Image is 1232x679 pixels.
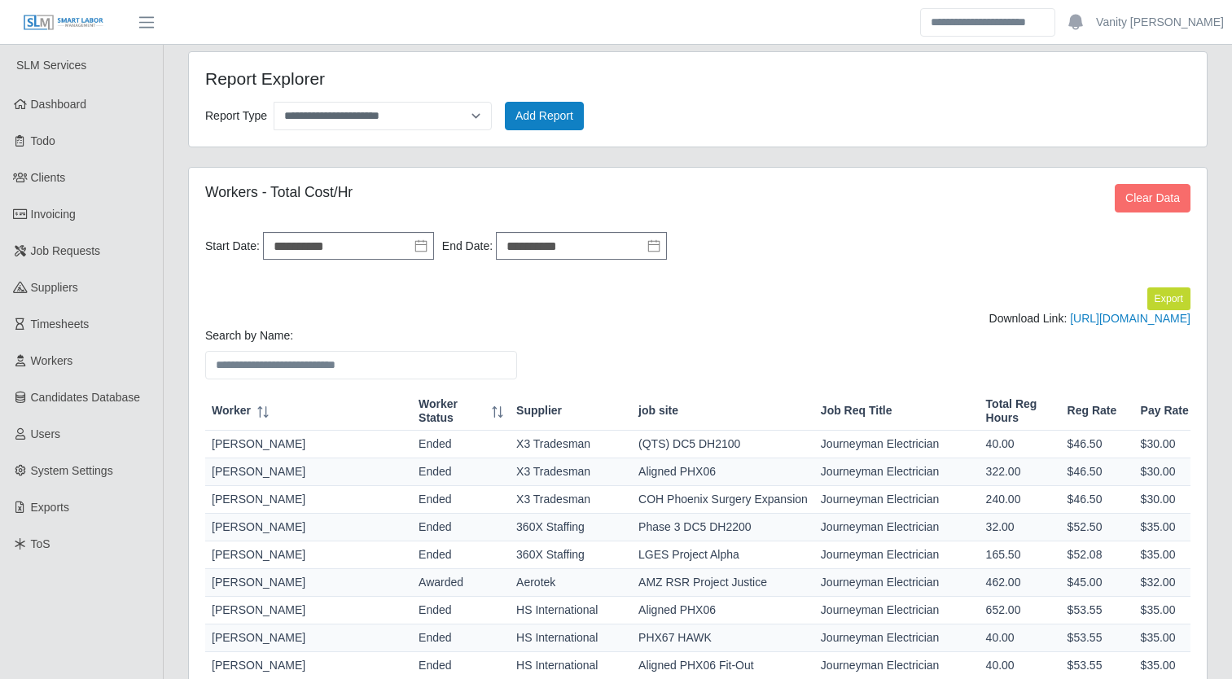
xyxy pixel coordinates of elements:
[31,537,50,550] span: ToS
[1134,486,1208,514] td: $30.00
[980,569,1061,597] td: 462.00
[1068,404,1117,418] span: Reg Rate
[920,8,1055,37] input: Search
[510,431,632,458] td: X3 Tradesman
[510,624,632,652] td: HS International
[814,486,980,514] td: Journeyman Electrician
[31,208,76,221] span: Invoicing
[212,404,251,418] span: Worker
[1134,514,1208,541] td: $35.00
[1061,486,1134,514] td: $46.50
[1070,312,1190,325] a: [URL][DOMAIN_NAME]
[31,464,113,477] span: System Settings
[205,458,412,486] td: [PERSON_NAME]
[205,68,602,89] h4: Report Explorer
[419,493,451,506] span: ended
[638,404,678,418] span: job site
[510,569,632,597] td: Aerotek
[419,397,485,425] span: Worker Status
[1134,431,1208,458] td: $30.00
[31,318,90,331] span: Timesheets
[419,548,451,561] span: ended
[442,238,493,255] label: End Date:
[632,486,814,514] td: COH Phoenix Surgery Expansion
[1061,514,1134,541] td: $52.50
[980,597,1061,624] td: 652.00
[1115,184,1190,212] button: Clear Data
[1134,624,1208,652] td: $35.00
[814,458,980,486] td: Journeyman Electrician
[31,281,78,294] span: Suppliers
[419,603,451,616] span: ended
[1134,569,1208,597] td: $32.00
[814,569,980,597] td: Journeyman Electrician
[1061,458,1134,486] td: $46.50
[980,431,1061,458] td: 40.00
[31,171,66,184] span: Clients
[632,431,814,458] td: (QTS) DC5 DH2100
[419,631,451,644] span: ended
[205,105,267,127] label: Report Type
[510,486,632,514] td: X3 Tradesman
[205,431,412,458] td: [PERSON_NAME]
[16,59,86,72] span: SLM Services
[814,431,980,458] td: Journeyman Electrician
[510,514,632,541] td: 360X Staffing
[505,102,584,130] button: Add Report
[205,597,412,624] td: [PERSON_NAME]
[205,541,412,569] td: [PERSON_NAME]
[814,514,980,541] td: Journeyman Electrician
[1061,569,1134,597] td: $45.00
[980,624,1061,652] td: 40.00
[980,541,1061,569] td: 165.50
[510,458,632,486] td: X3 Tradesman
[814,597,980,624] td: Journeyman Electrician
[632,514,814,541] td: Phase 3 DC5 DH2200
[632,569,814,597] td: AMZ RSR Project Justice
[31,134,55,147] span: Todo
[205,184,854,201] h5: Workers - Total Cost/Hr
[1134,597,1208,624] td: $35.00
[510,597,632,624] td: HS International
[814,624,980,652] td: Journeyman Electrician
[31,427,61,440] span: Users
[419,437,451,450] span: ended
[23,14,104,32] img: SLM Logo
[31,98,87,111] span: Dashboard
[205,514,412,541] td: [PERSON_NAME]
[1061,541,1134,569] td: $52.08
[419,465,451,478] span: ended
[1141,404,1189,418] span: Pay Rate
[419,576,463,589] span: awarded
[1096,14,1224,31] a: Vanity [PERSON_NAME]
[980,514,1061,541] td: 32.00
[980,458,1061,486] td: 322.00
[31,244,101,257] span: Job Requests
[821,404,892,418] span: Job Req Title
[205,238,260,255] label: Start Date:
[419,520,451,533] span: ended
[31,354,73,367] span: Workers
[1061,431,1134,458] td: $46.50
[632,624,814,652] td: PHX67 HAWK
[1061,624,1134,652] td: $53.55
[632,458,814,486] td: Aligned PHX06
[1147,287,1190,310] button: Export
[205,327,293,344] label: Search by Name:
[205,569,412,597] td: [PERSON_NAME]
[980,486,1061,514] td: 240.00
[814,541,980,569] td: Journeyman Electrician
[205,310,1190,327] div: Download Link:
[1134,458,1208,486] td: $30.00
[205,486,412,514] td: [PERSON_NAME]
[986,397,1054,425] span: Total Reg Hours
[1134,541,1208,569] td: $35.00
[419,659,451,672] span: ended
[632,541,814,569] td: LGES Project Alpha
[31,501,69,514] span: Exports
[632,597,814,624] td: Aligned PHX06
[516,404,562,418] span: Supplier
[1061,597,1134,624] td: $53.55
[31,391,141,404] span: Candidates Database
[205,624,412,652] td: [PERSON_NAME]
